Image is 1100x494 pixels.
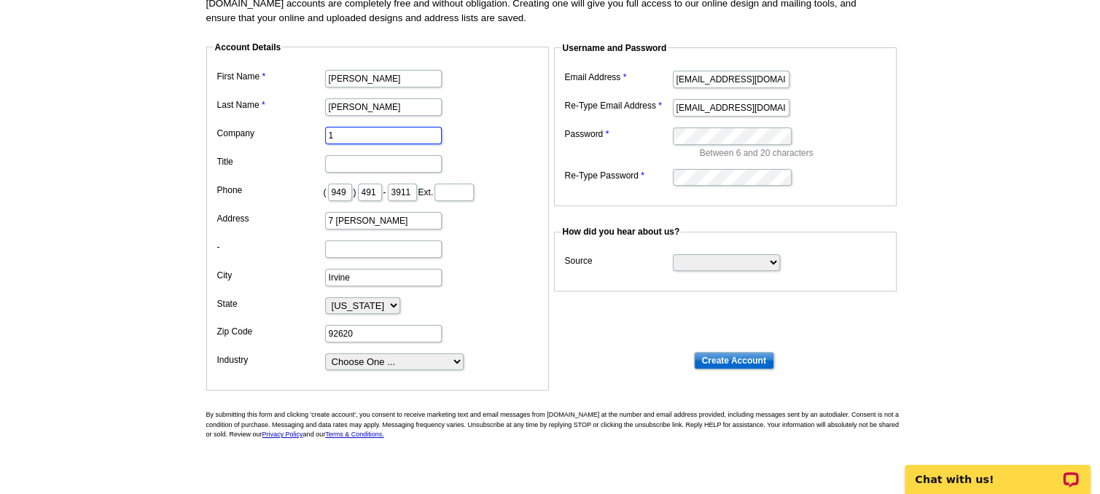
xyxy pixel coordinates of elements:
[694,352,774,369] input: Create Account
[561,42,668,55] legend: Username and Password
[700,146,889,160] p: Between 6 and 20 characters
[206,410,906,440] p: By submitting this form and clicking 'create account', you consent to receive marketing text and ...
[217,70,324,83] label: First Name
[565,128,671,141] label: Password
[565,71,671,84] label: Email Address
[214,180,542,203] dd: ( ) - Ext.
[325,431,384,438] a: Terms & Conditions.
[262,431,303,438] a: Privacy Policy
[565,99,671,112] label: Re-Type Email Address
[217,297,324,310] label: State
[217,155,324,168] label: Title
[217,325,324,338] label: Zip Code
[217,127,324,140] label: Company
[217,240,324,254] label: -
[217,98,324,111] label: Last Name
[561,225,682,238] legend: How did you hear about us?
[217,184,324,197] label: Phone
[565,254,671,267] label: Source
[217,212,324,225] label: Address
[214,41,283,54] legend: Account Details
[217,353,324,366] label: Industry
[895,448,1100,494] iframe: LiveChat chat widget
[565,169,671,182] label: Re-Type Password
[217,269,324,282] label: City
